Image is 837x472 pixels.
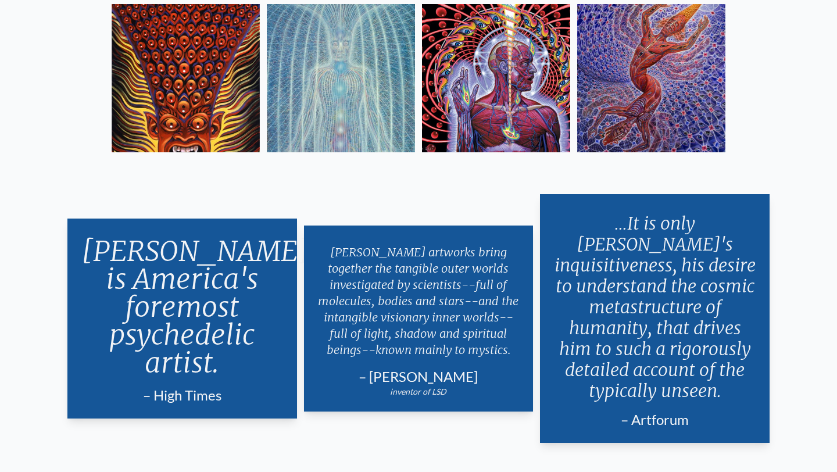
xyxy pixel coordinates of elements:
[554,410,756,429] div: – Artforum
[81,233,283,381] p: [PERSON_NAME] is America's foremost psychedelic artist.
[390,387,446,396] em: inventor of LSD
[318,239,520,363] p: [PERSON_NAME] artworks bring together the tangible outer worlds investigated by scientists--full ...
[318,367,520,386] div: – [PERSON_NAME]
[81,386,283,405] div: – High Times
[554,208,756,406] p: ...It is only [PERSON_NAME]'s inquisitiveness, his desire to understand the cosmic metastructure ...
